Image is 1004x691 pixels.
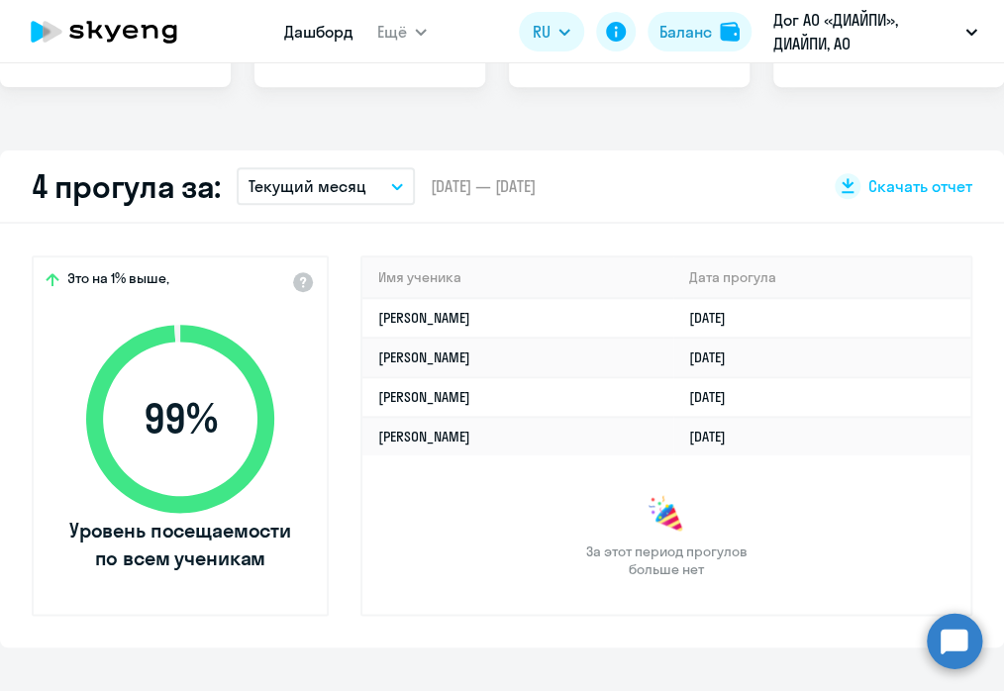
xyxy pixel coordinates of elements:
p: Текущий месяц [249,174,366,198]
span: [DATE] — [DATE] [431,175,536,197]
p: Дог АО «ДИАЙПИ», ДИАЙПИ, АО [773,8,957,55]
span: Скачать отчет [868,175,972,197]
th: Имя ученика [362,257,673,298]
img: congrats [647,495,686,535]
button: Балансbalance [648,12,752,51]
a: Дашборд [284,22,353,42]
span: Это на 1% выше, [67,269,169,293]
button: RU [519,12,584,51]
button: Ещё [377,12,427,51]
button: Текущий месяц [237,167,415,205]
button: Дог АО «ДИАЙПИ», ДИАЙПИ, АО [763,8,987,55]
span: RU [533,20,551,44]
div: Баланс [659,20,712,44]
span: За этот период прогулов больше нет [583,543,750,578]
a: [PERSON_NAME] [378,428,470,445]
a: [PERSON_NAME] [378,348,470,366]
a: [DATE] [689,309,742,327]
a: [PERSON_NAME] [378,388,470,406]
img: balance [720,22,740,42]
a: [PERSON_NAME] [378,309,470,327]
span: 99 % [66,395,294,443]
th: Дата прогула [673,257,970,298]
a: [DATE] [689,428,742,445]
h2: 4 прогула за: [32,166,221,206]
span: Ещё [377,20,407,44]
span: Уровень посещаемости по всем ученикам [66,517,294,572]
a: [DATE] [689,348,742,366]
a: [DATE] [689,388,742,406]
